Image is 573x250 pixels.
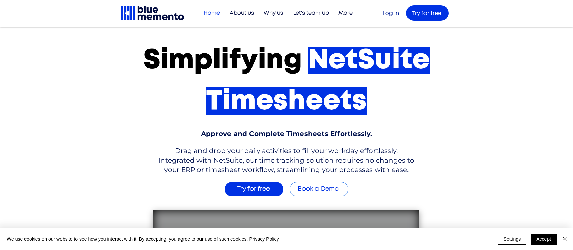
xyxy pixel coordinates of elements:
[298,186,339,192] span: Book a Demo
[198,7,356,19] nav: Site
[257,7,286,19] a: Why us
[290,182,348,196] a: Book a Demo
[201,130,372,138] span: Approve and Complete Timesheets Effortlessly.
[7,236,279,242] span: We use cookies on our website to see how you interact with it. By accepting, you agree to our use...
[225,182,283,196] a: Try for free
[200,7,223,19] p: Home
[260,7,286,19] p: Why us
[406,5,449,21] a: Try for free
[412,11,441,16] span: Try for free
[561,234,569,245] button: Close
[531,234,557,245] button: Accept
[237,186,270,192] span: Try for free
[120,5,185,21] img: Blue Memento black logo
[226,7,257,19] p: About us
[143,47,302,74] span: Simplifying
[383,11,399,16] a: Log in
[335,7,356,19] p: More
[206,47,430,115] span: NetSuite Timesheets
[223,7,257,19] a: About us
[198,7,223,19] a: Home
[498,234,527,245] button: Settings
[158,147,414,174] span: Drag and drop your daily activities to fill your workday effortlessly. Integrated with NetSuite, ...
[290,7,332,19] p: Let's team up
[561,235,569,243] img: Close
[249,236,279,242] a: Privacy Policy
[286,7,332,19] a: Let's team up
